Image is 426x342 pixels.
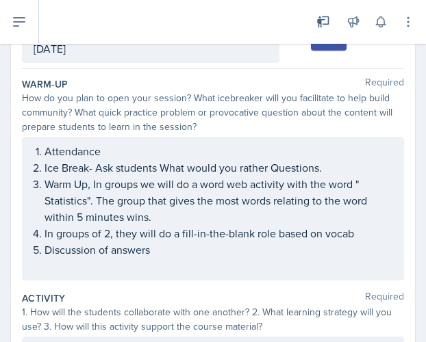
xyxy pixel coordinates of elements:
[45,241,392,258] p: Discussion of answers
[365,291,404,305] span: Required
[45,159,392,176] p: Ice Break- Ask students What would you rather Questions.
[22,305,404,334] div: 1. How will the students collaborate with one another? 2. What learning strategy will you use? 3....
[45,143,392,159] p: Attendance
[22,91,404,134] div: How do you plan to open your session? What icebreaker will you facilitate to help build community...
[45,176,392,225] p: Warm Up, In groups we will do a word web activity with the word " Statistics". The group that giv...
[45,225,392,241] p: In groups of 2, they will do a fill-in-the-blank role based on vocab
[22,291,66,305] label: Activity
[365,77,404,91] span: Required
[22,77,68,91] label: Warm-Up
